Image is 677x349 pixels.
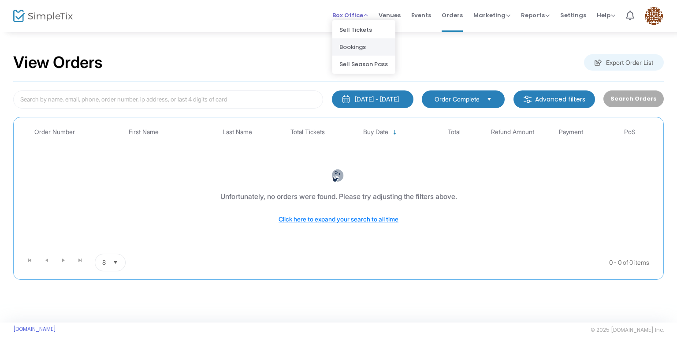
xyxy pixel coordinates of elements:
[102,258,106,267] span: 8
[513,90,595,108] m-button: Advanced filters
[220,191,457,202] div: Unfortunately, no orders were found. Please try adjusting the filters above.
[363,128,388,136] span: Buy Date
[442,4,463,26] span: Orders
[332,38,395,56] li: Bookings
[484,122,542,143] th: Refund Amount
[279,122,337,143] th: Total Tickets
[379,4,401,26] span: Venues
[559,128,583,136] span: Payment
[473,11,510,19] span: Marketing
[597,11,615,19] span: Help
[13,326,56,333] a: [DOMAIN_NAME]
[355,95,399,104] div: [DATE] - [DATE]
[523,95,532,104] img: filter
[435,95,480,104] span: Order Complete
[591,326,664,334] span: © 2025 [DOMAIN_NAME] Inc.
[34,128,75,136] span: Order Number
[332,21,395,38] li: Sell Tickets
[223,128,252,136] span: Last Name
[332,11,368,19] span: Box Office
[13,53,103,72] h2: View Orders
[213,254,649,271] kendo-pager-info: 0 - 0 of 0 items
[332,90,413,108] button: [DATE] - [DATE]
[332,56,395,73] li: Sell Season Pass
[18,122,659,250] div: Data table
[279,215,398,223] span: Click here to expand your search to all time
[342,95,350,104] img: monthly
[483,94,495,104] button: Select
[13,90,323,109] input: Search by name, email, phone, order number, ip address, or last 4 digits of card
[109,254,122,271] button: Select
[624,128,636,136] span: PoS
[331,169,344,182] img: face-thinking.png
[560,4,586,26] span: Settings
[129,128,159,136] span: First Name
[425,122,484,143] th: Total
[521,11,550,19] span: Reports
[411,4,431,26] span: Events
[391,129,398,136] span: Sortable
